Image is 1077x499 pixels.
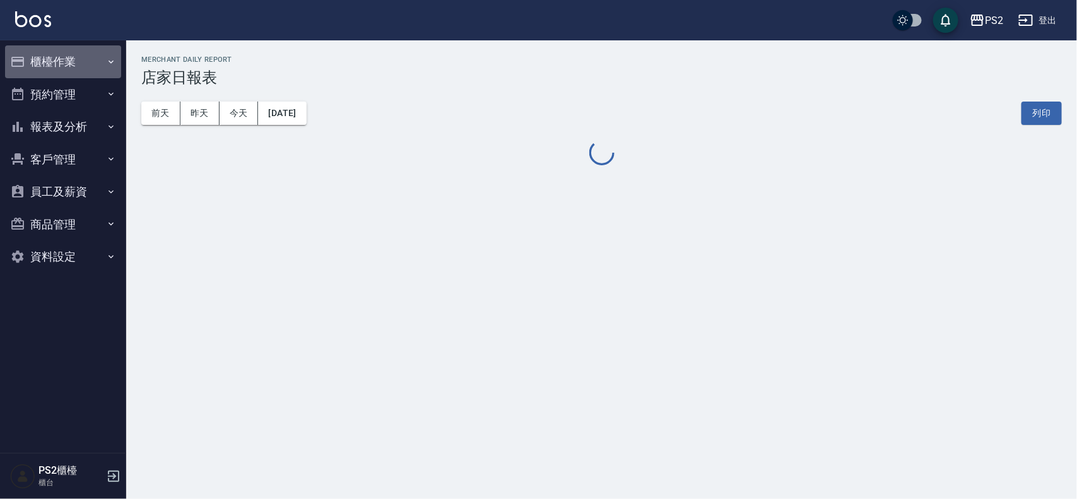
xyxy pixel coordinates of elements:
button: 櫃檯作業 [5,45,121,78]
h5: PS2櫃檯 [38,464,103,477]
button: 今天 [220,102,259,125]
div: PS2 [985,13,1003,28]
button: 昨天 [180,102,220,125]
h2: Merchant Daily Report [141,56,1062,64]
img: Logo [15,11,51,27]
button: 報表及分析 [5,110,121,143]
button: 員工及薪資 [5,175,121,208]
button: save [933,8,958,33]
button: 商品管理 [5,208,121,241]
button: [DATE] [258,102,306,125]
button: PS2 [965,8,1008,33]
img: Person [10,464,35,489]
button: 預約管理 [5,78,121,111]
p: 櫃台 [38,477,103,488]
button: 客戶管理 [5,143,121,176]
h3: 店家日報表 [141,69,1062,86]
button: 前天 [141,102,180,125]
button: 列印 [1021,102,1062,125]
button: 資料設定 [5,240,121,273]
button: 登出 [1013,9,1062,32]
